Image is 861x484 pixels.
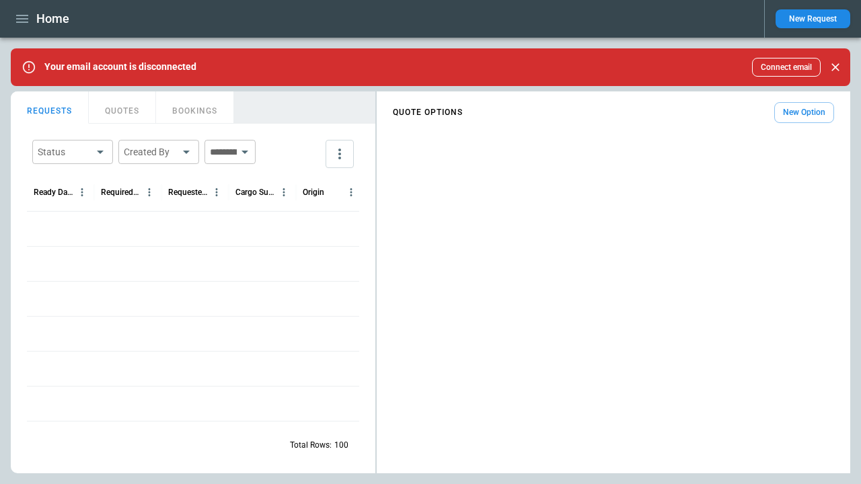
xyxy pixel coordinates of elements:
div: Origin [303,188,324,197]
button: Ready Date & Time (UTC+03:00) column menu [73,184,91,201]
button: Required Date & Time (UTC+03:00) column menu [141,184,158,201]
button: New Request [776,9,850,28]
button: Connect email [752,58,821,77]
button: Cargo Summary column menu [275,184,293,201]
button: New Option [774,102,834,123]
div: dismiss [826,52,845,82]
h1: Home [36,11,69,27]
button: Close [826,58,845,77]
button: Origin column menu [342,184,360,201]
div: Required Date & Time (UTC+03:00) [101,188,141,197]
div: Ready Date & Time (UTC+03:00) [34,188,73,197]
button: QUOTES [89,91,156,124]
div: Created By [124,145,178,159]
div: Cargo Summary [235,188,275,197]
div: Requested Route [168,188,208,197]
button: BOOKINGS [156,91,234,124]
p: 100 [334,440,348,451]
button: REQUESTS [11,91,89,124]
p: Your email account is disconnected [44,61,196,73]
button: more [326,140,354,168]
div: Status [38,145,91,159]
h4: QUOTE OPTIONS [393,110,463,116]
div: scrollable content [377,97,850,128]
p: Total Rows: [290,440,332,451]
button: Requested Route column menu [208,184,225,201]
